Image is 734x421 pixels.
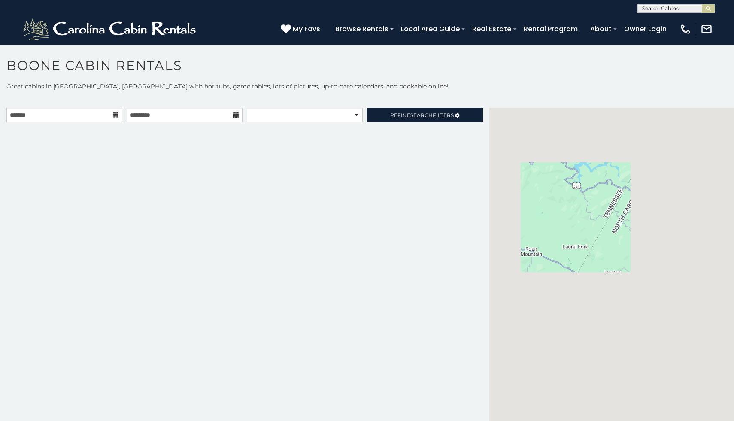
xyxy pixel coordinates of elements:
[679,23,692,35] img: phone-regular-white.png
[586,21,616,36] a: About
[367,108,483,122] a: RefineSearchFilters
[331,21,393,36] a: Browse Rentals
[293,24,320,34] span: My Favs
[701,23,713,35] img: mail-regular-white.png
[468,21,516,36] a: Real Estate
[620,21,671,36] a: Owner Login
[397,21,464,36] a: Local Area Guide
[390,112,454,118] span: Refine Filters
[21,16,200,42] img: White-1-2.png
[410,112,433,118] span: Search
[281,24,322,35] a: My Favs
[519,21,582,36] a: Rental Program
